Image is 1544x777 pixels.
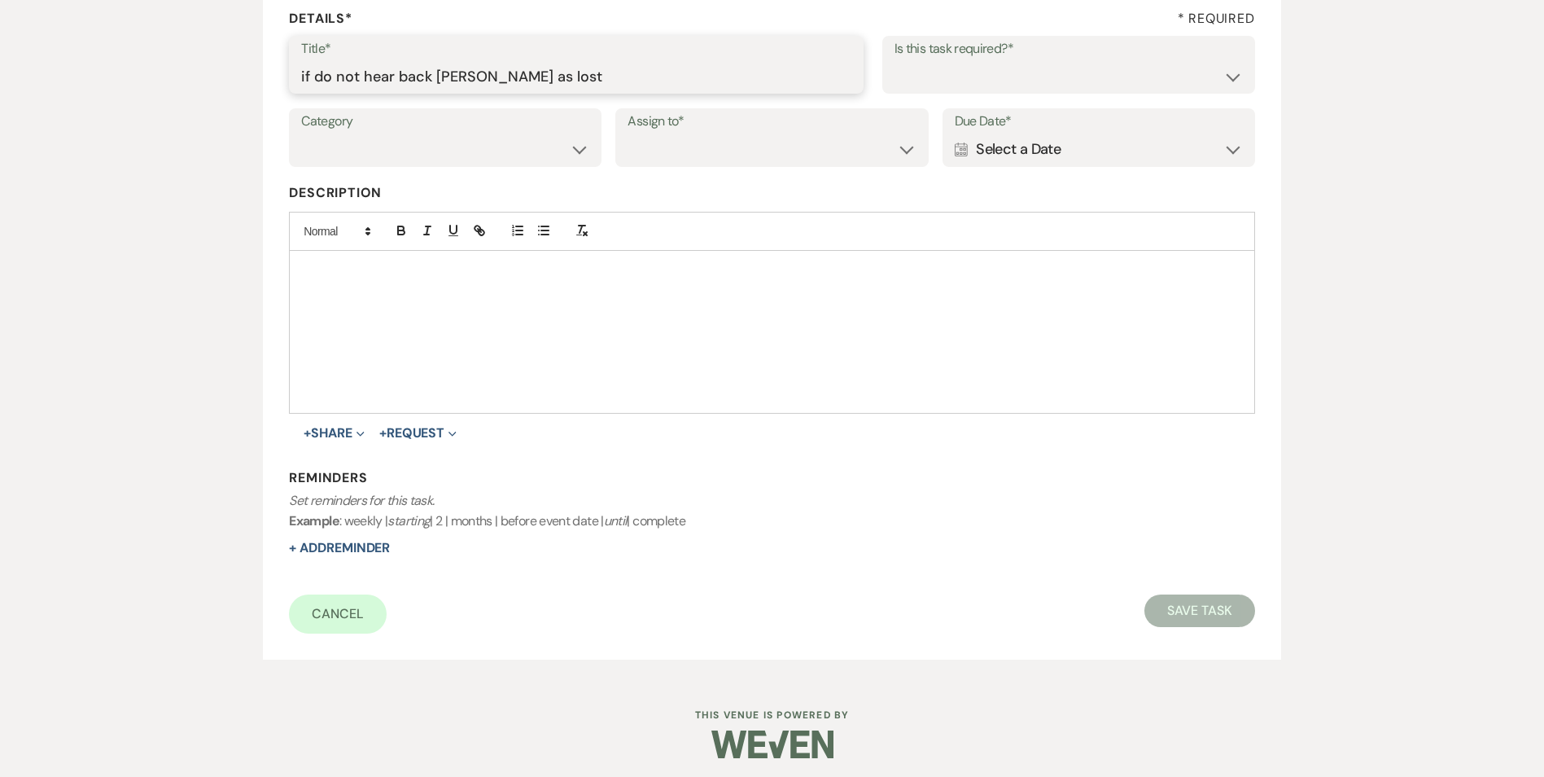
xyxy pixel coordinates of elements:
label: Category [301,110,589,134]
span: + [379,427,387,440]
label: Description [289,182,1254,205]
button: + AddReminder [289,542,390,555]
button: Share [304,427,365,440]
img: Weven Logo [711,716,833,773]
b: Example [289,512,339,529]
i: Set reminders for this task. [289,492,434,509]
div: Select a Date [955,134,1243,165]
p: : weekly | | 2 | months | before event date | | complete [289,490,1254,532]
label: Is this task required?* [894,37,1243,61]
b: Details* [289,10,352,27]
a: Cancel [289,595,387,634]
h3: Reminders [289,469,1254,487]
button: Request [379,427,457,440]
i: starting [387,512,430,529]
label: Due Date* [955,110,1243,134]
h4: * Required [1178,10,1255,28]
label: Title* [301,37,851,61]
label: Assign to* [628,110,916,134]
span: + [304,427,311,440]
i: until [604,512,628,529]
button: Save Task [1144,595,1254,627]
